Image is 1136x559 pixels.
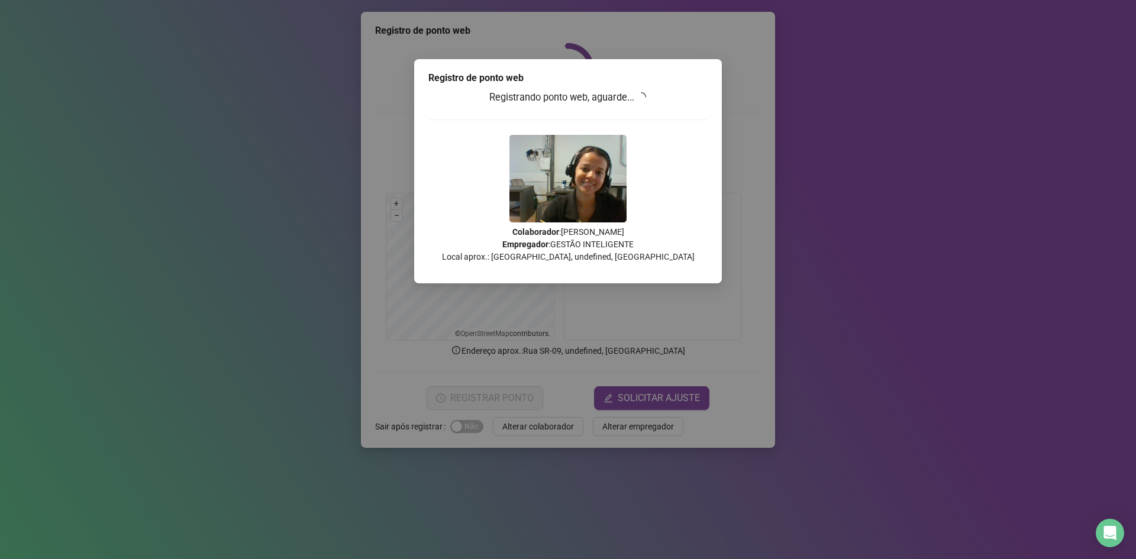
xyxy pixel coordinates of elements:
p: : [PERSON_NAME] : GESTÃO INTELIGENTE Local aprox.: [GEOGRAPHIC_DATA], undefined, [GEOGRAPHIC_DATA] [428,226,708,263]
div: Registro de ponto web [428,71,708,85]
h3: Registrando ponto web, aguarde... [428,90,708,105]
strong: Colaborador [512,227,559,237]
span: loading [637,92,647,102]
img: 2Q== [509,135,627,222]
div: Open Intercom Messenger [1096,519,1124,547]
strong: Empregador [502,240,548,249]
